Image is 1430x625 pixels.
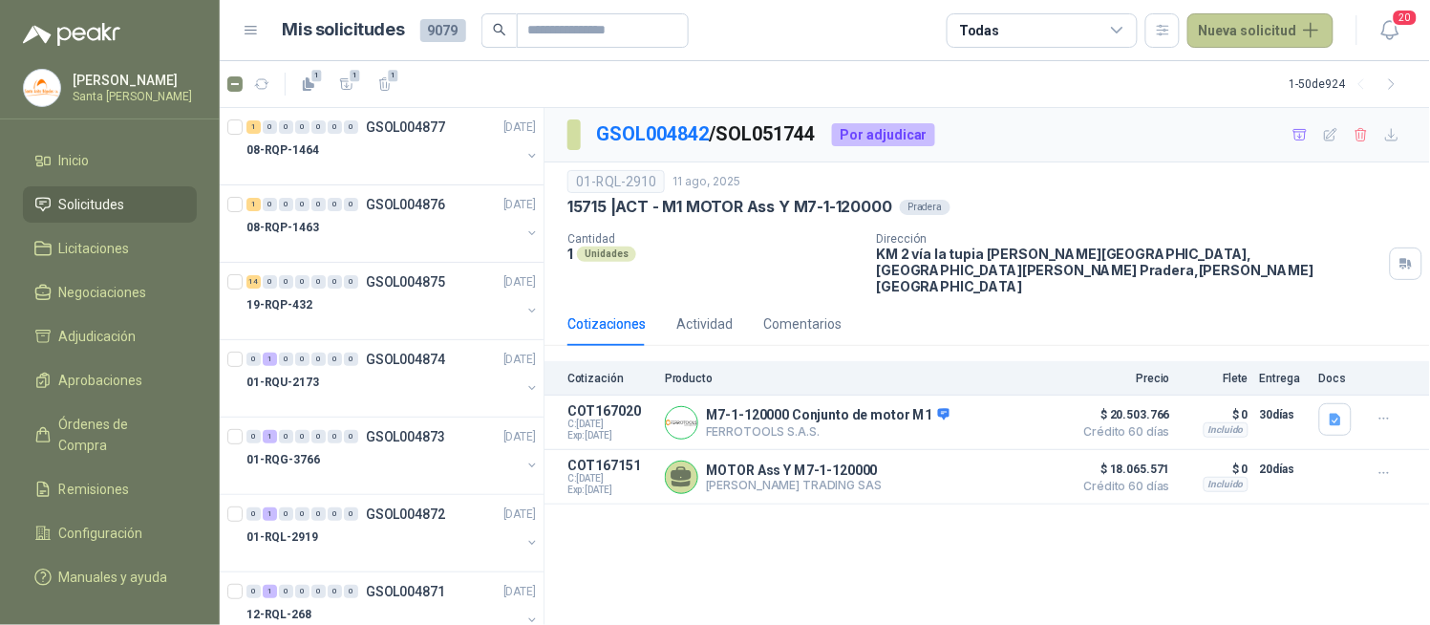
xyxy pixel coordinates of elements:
[263,507,277,521] div: 1
[1075,458,1170,481] span: $ 18.065.571
[1290,69,1407,99] div: 1 - 50 de 924
[246,451,320,469] p: 01-RQG-3766
[295,275,309,289] div: 0
[246,528,318,547] p: 01-RQL-2919
[246,507,261,521] div: 0
[23,406,197,463] a: Órdenes de Compra
[706,478,882,492] p: [PERSON_NAME] TRADING SAS
[246,348,540,409] a: 0 1 0 0 0 0 0 GSOL004874[DATE] 01-RQU-2173
[331,69,362,99] button: 1
[503,506,536,524] p: [DATE]
[503,119,536,137] p: [DATE]
[23,362,197,399] a: Aprobaciones
[279,430,293,443] div: 0
[23,318,197,355] a: Adjudicación
[567,419,653,430] span: C: [DATE]
[246,296,312,314] p: 19-RQP-432
[295,198,309,211] div: 0
[596,122,709,145] a: GSOL004842
[387,68,400,83] span: 1
[1075,372,1170,385] p: Precio
[293,69,324,99] button: 1
[503,428,536,446] p: [DATE]
[567,313,646,334] div: Cotizaciones
[900,200,950,215] div: Pradera
[246,353,261,366] div: 0
[279,585,293,598] div: 0
[23,274,197,311] a: Negociaciones
[246,198,261,211] div: 1
[1204,477,1249,492] div: Incluido
[23,471,197,507] a: Remisiones
[59,194,125,215] span: Solicitudes
[246,585,261,598] div: 0
[311,353,326,366] div: 0
[596,119,817,149] p: / SOL051744
[567,485,653,496] span: Exp: [DATE]
[832,123,935,146] div: Por adjudicar
[1373,13,1407,48] button: 20
[279,275,293,289] div: 0
[73,74,192,87] p: [PERSON_NAME]
[311,275,326,289] div: 0
[23,186,197,223] a: Solicitudes
[310,68,324,83] span: 1
[311,507,326,521] div: 0
[246,430,261,443] div: 0
[246,120,261,134] div: 1
[311,120,326,134] div: 0
[959,20,999,41] div: Todas
[246,116,540,177] a: 1 0 0 0 0 0 0 GSOL004877[DATE] 08-RQP-1464
[567,430,653,442] span: Exp: [DATE]
[59,567,168,588] span: Manuales y ayuda
[23,559,197,595] a: Manuales y ayuda
[366,353,445,366] p: GSOL004874
[59,479,130,500] span: Remisiones
[246,193,540,254] a: 1 0 0 0 0 0 0 GSOL004876[DATE] 08-RQP-1463
[59,326,137,347] span: Adjudicación
[665,372,1063,385] p: Producto
[567,458,653,473] p: COT167151
[420,19,466,42] span: 9079
[311,585,326,598] div: 0
[706,407,950,424] p: M7-1-120000 Conjunto de motor M1
[567,170,665,193] div: 01-RQL-2910
[672,173,740,191] p: 11 ago, 2025
[23,515,197,551] a: Configuración
[328,353,342,366] div: 0
[344,507,358,521] div: 0
[246,374,319,392] p: 01-RQU-2173
[263,275,277,289] div: 0
[295,353,309,366] div: 0
[503,196,536,214] p: [DATE]
[1204,422,1249,438] div: Incluido
[1260,403,1308,426] p: 30 días
[263,198,277,211] div: 0
[279,507,293,521] div: 0
[295,585,309,598] div: 0
[263,585,277,598] div: 1
[59,238,130,259] span: Licitaciones
[344,275,358,289] div: 0
[1187,13,1334,48] button: Nueva solicitud
[366,120,445,134] p: GSOL004877
[295,120,309,134] div: 0
[23,23,120,46] img: Logo peakr
[567,473,653,485] span: C: [DATE]
[763,313,842,334] div: Comentarios
[366,275,445,289] p: GSOL004875
[567,246,573,262] p: 1
[1319,372,1357,385] p: Docs
[279,353,293,366] div: 0
[23,230,197,267] a: Licitaciones
[503,351,536,369] p: [DATE]
[246,219,319,237] p: 08-RQP-1463
[676,313,733,334] div: Actividad
[370,69,400,99] button: 1
[344,120,358,134] div: 0
[246,606,311,624] p: 12-RQL-268
[366,507,445,521] p: GSOL004872
[295,507,309,521] div: 0
[344,430,358,443] div: 0
[295,430,309,443] div: 0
